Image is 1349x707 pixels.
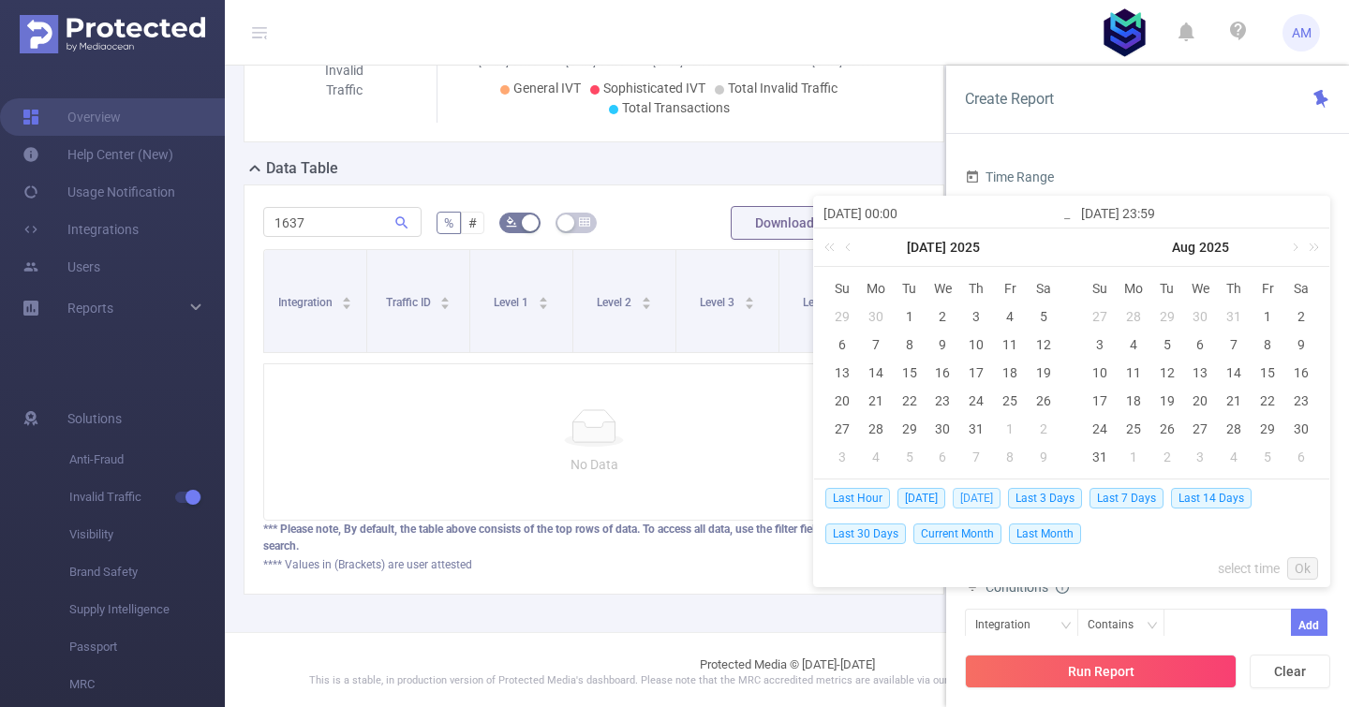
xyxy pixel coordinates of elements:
[1122,418,1145,440] div: 25
[1284,280,1318,297] span: Sa
[825,359,859,387] td: July 13, 2025
[444,215,453,230] span: %
[959,415,993,443] td: July 31, 2025
[1189,390,1211,412] div: 20
[999,418,1021,440] div: 1
[1189,305,1211,328] div: 30
[1117,415,1150,443] td: August 25, 2025
[959,302,993,331] td: July 3, 2025
[959,274,993,302] th: Thu
[825,280,859,297] span: Su
[1217,387,1251,415] td: August 21, 2025
[953,488,1001,508] span: [DATE]
[999,305,1021,328] div: 4
[823,202,1062,225] input: Start date
[597,296,634,309] span: Level 2
[307,61,381,100] div: Invalid Traffic
[898,446,921,468] div: 5
[579,216,590,228] i: icon: table
[20,15,205,53] img: Protected Media
[1027,359,1060,387] td: July 19, 2025
[1156,305,1179,328] div: 29
[931,305,954,328] div: 2
[898,390,921,412] div: 22
[1117,443,1150,471] td: September 1, 2025
[266,157,338,180] h2: Data Table
[1251,331,1284,359] td: August 8, 2025
[641,294,651,300] i: icon: caret-up
[1089,418,1111,440] div: 24
[1117,387,1150,415] td: August 18, 2025
[1150,443,1184,471] td: September 2, 2025
[1156,390,1179,412] div: 19
[1150,415,1184,443] td: August 26, 2025
[1251,280,1284,297] span: Fr
[1256,361,1279,384] div: 15
[1197,228,1231,266] a: 2025
[538,294,548,300] i: icon: caret-up
[263,521,925,554] div: *** Please note, By default, the table above consists of the top rows of data. To access all data...
[1217,302,1251,331] td: July 31, 2025
[993,415,1027,443] td: August 1, 2025
[1027,443,1060,471] td: August 9, 2025
[1284,387,1318,415] td: August 23, 2025
[1027,387,1060,415] td: July 26, 2025
[1251,359,1284,387] td: August 15, 2025
[993,280,1027,297] span: Fr
[1122,361,1145,384] div: 11
[67,289,113,327] a: Reports
[831,390,853,412] div: 20
[927,387,960,415] td: July 23, 2025
[1223,305,1245,328] div: 31
[927,359,960,387] td: July 16, 2025
[821,228,845,266] a: Last year (Control + left)
[931,446,954,468] div: 6
[1027,280,1060,297] span: Sa
[22,98,121,136] a: Overview
[965,333,987,356] div: 10
[825,274,859,302] th: Sun
[1298,228,1323,266] a: Next year (Control + right)
[1284,302,1318,331] td: August 2, 2025
[865,418,887,440] div: 28
[831,418,853,440] div: 27
[1117,302,1150,331] td: July 28, 2025
[22,173,175,211] a: Usage Notification
[965,169,1054,184] span: Time Range
[831,305,853,328] div: 29
[1089,333,1111,356] div: 3
[1217,415,1251,443] td: August 28, 2025
[1184,280,1218,297] span: We
[859,415,893,443] td: July 28, 2025
[993,387,1027,415] td: July 25, 2025
[898,418,921,440] div: 29
[1117,331,1150,359] td: August 4, 2025
[898,333,921,356] div: 8
[1156,446,1179,468] div: 2
[865,446,887,468] div: 4
[440,302,451,307] i: icon: caret-down
[513,81,581,96] span: General IVT
[1189,418,1211,440] div: 27
[439,294,451,305] div: Sort
[1189,446,1211,468] div: 3
[622,100,730,115] span: Total Transactions
[825,387,859,415] td: July 20, 2025
[959,359,993,387] td: July 17, 2025
[1256,418,1279,440] div: 29
[1251,274,1284,302] th: Fri
[1251,387,1284,415] td: August 22, 2025
[893,359,927,387] td: July 15, 2025
[927,280,960,297] span: We
[341,294,352,305] div: Sort
[1032,361,1055,384] div: 19
[69,628,225,666] span: Passport
[965,418,987,440] div: 31
[538,302,548,307] i: icon: caret-down
[993,274,1027,302] th: Fri
[1083,443,1117,471] td: August 31, 2025
[1156,418,1179,440] div: 26
[1290,446,1312,468] div: 6
[999,333,1021,356] div: 11
[1156,333,1179,356] div: 5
